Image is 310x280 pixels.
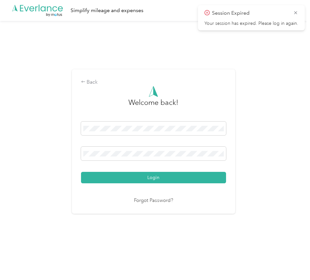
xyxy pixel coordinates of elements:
[212,9,288,17] p: Session Expired
[71,7,143,15] div: Simplify mileage and expenses
[81,172,226,183] button: Login
[204,21,298,26] p: Your session has expired. Please log in again.
[128,97,178,115] h3: greeting
[134,197,173,205] a: Forgot Password?
[81,78,226,86] div: Back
